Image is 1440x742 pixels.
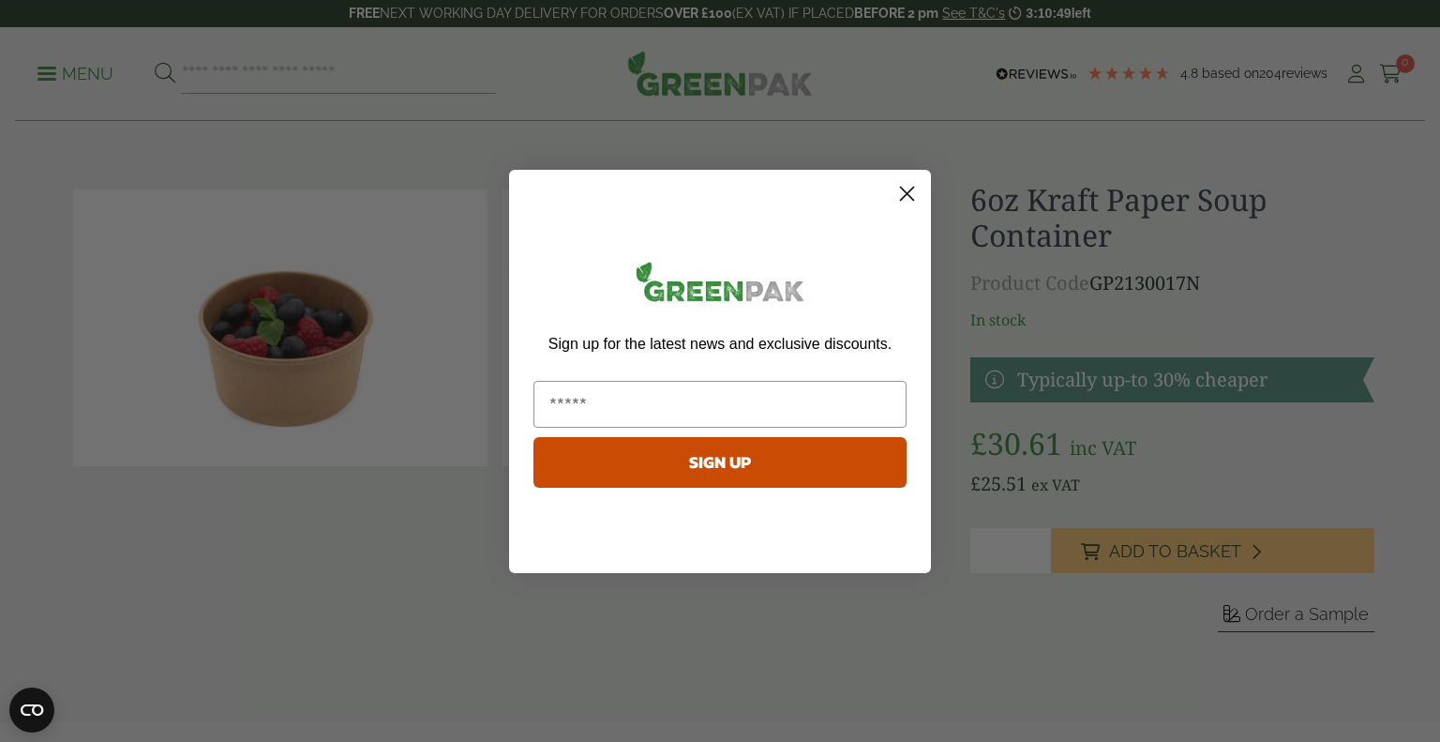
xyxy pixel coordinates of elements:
[533,381,907,428] input: Email
[9,688,54,733] button: Open CMP widget
[891,177,923,210] button: Close dialog
[533,437,907,488] button: SIGN UP
[548,336,892,352] span: Sign up for the latest news and exclusive discounts.
[533,254,907,317] img: greenpak_logo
